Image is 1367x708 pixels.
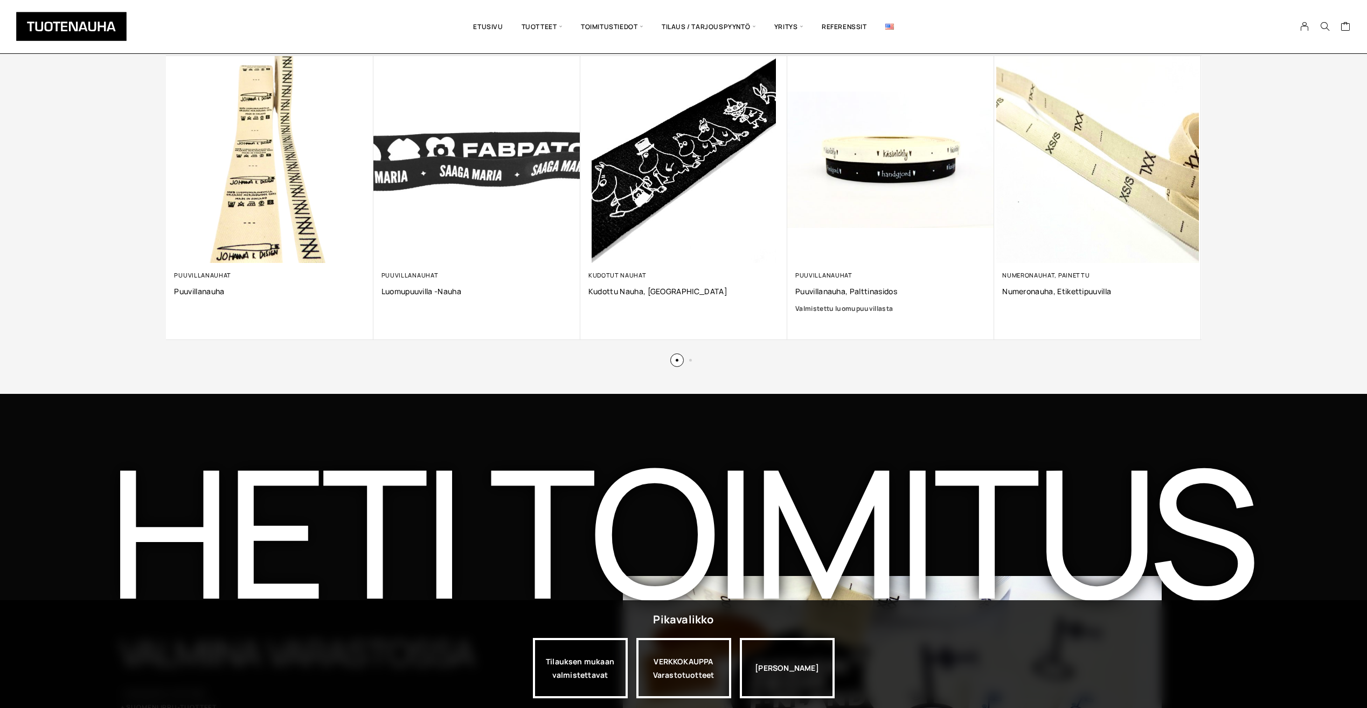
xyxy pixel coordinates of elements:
img: Etusivu 54 [994,56,1201,263]
img: Etusivu 53 [787,56,994,263]
img: English [885,24,894,30]
a: Puuvillanauhat [174,271,231,279]
img: Etusivu 48 [166,56,373,263]
div: [PERSON_NAME] [740,638,835,698]
button: Search [1315,22,1335,31]
span: Tuotteet [512,8,572,45]
span: Yritys [765,8,813,45]
div: Pikavalikko [653,610,713,629]
span: Toimitustiedot [572,8,653,45]
a: Cart [1341,21,1351,34]
a: Puuvillanauhat [381,271,439,279]
a: Numeronauha, etikettipuuvilla [1002,286,1193,296]
a: My Account [1294,22,1315,31]
a: Valmistettu luomupuuvillasta [795,303,986,314]
a: Tilauksen mukaan valmistettavat [533,638,628,698]
img: Tuotenauha Oy [16,12,127,41]
div: VERKKOKAUPPA Varastotuotteet [636,638,731,698]
a: VERKKOKAUPPAVarastotuotteet [636,638,731,698]
a: Numeronauhat, painettu [1002,271,1090,279]
a: Luomupuuvilla -nauha [381,286,572,296]
h2: Heti toimitus [108,464,1367,597]
a: Kudottu nauha, [GEOGRAPHIC_DATA] [588,286,779,296]
a: Puuvillanauha [174,286,365,296]
a: Puuvillanauha, palttinasidos [795,286,986,296]
a: Etusivu [464,8,512,45]
a: Kudotut nauhat [588,271,647,279]
span: Valmistettu luomupuuvillasta [795,304,893,313]
span: Tilaus / Tarjouspyyntö [653,8,765,45]
a: Puuvillanauhat [795,271,852,279]
a: Referenssit [813,8,876,45]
